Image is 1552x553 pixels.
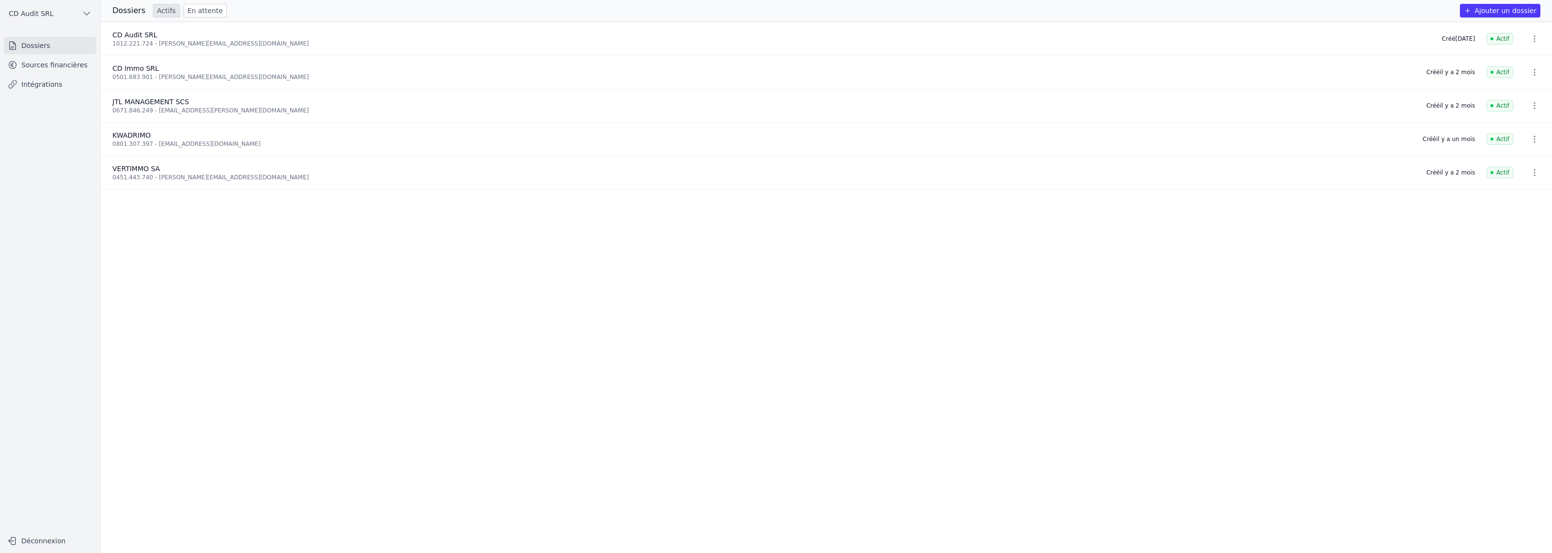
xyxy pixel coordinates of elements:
div: 0801.307.397 - [EMAIL_ADDRESS][DOMAIN_NAME] [112,140,1411,148]
button: Ajouter un dossier [1460,4,1540,17]
button: CD Audit SRL [4,6,96,21]
div: 0501.683.901 - [PERSON_NAME][EMAIL_ADDRESS][DOMAIN_NAME] [112,73,1415,81]
span: Actif [1487,100,1513,111]
div: Créé il y a 2 mois [1427,102,1475,110]
span: JTL MANAGEMENT SCS [112,98,189,106]
h3: Dossiers [112,5,145,16]
a: Intégrations [4,76,96,93]
span: CD Audit SRL [112,31,157,39]
div: Créé il y a un mois [1423,135,1475,143]
a: En attente [184,4,227,17]
a: Actifs [153,4,180,17]
span: CD Immo SRL [112,64,159,72]
a: Sources financières [4,56,96,74]
button: Déconnexion [4,533,96,549]
span: Actif [1487,133,1513,145]
span: CD Audit SRL [9,9,54,18]
span: VERTIMMO SA [112,165,160,173]
span: KWADRIMO [112,131,151,139]
div: 1012.221.724 - [PERSON_NAME][EMAIL_ADDRESS][DOMAIN_NAME] [112,40,1430,47]
div: 0671.846.249 - [EMAIL_ADDRESS][PERSON_NAME][DOMAIN_NAME] [112,107,1415,114]
span: Actif [1487,66,1513,78]
div: Créé il y a 2 mois [1427,169,1475,176]
span: Actif [1487,33,1513,45]
div: Créé [DATE] [1442,35,1475,43]
div: Créé il y a 2 mois [1427,68,1475,76]
div: 0451.443.740 - [PERSON_NAME][EMAIL_ADDRESS][DOMAIN_NAME] [112,174,1415,181]
a: Dossiers [4,37,96,54]
span: Actif [1487,167,1513,178]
